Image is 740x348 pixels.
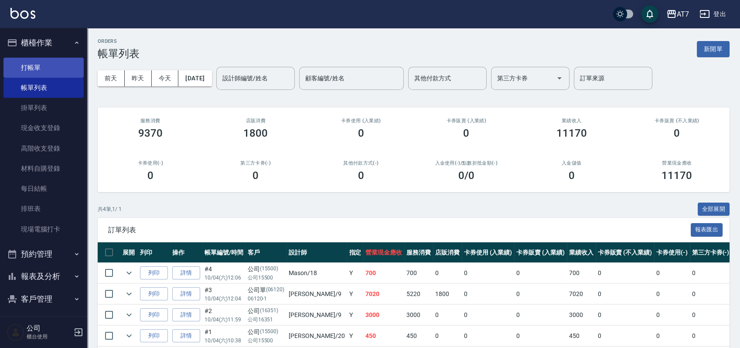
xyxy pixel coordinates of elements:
[260,307,279,316] p: (16351)
[654,284,690,304] td: 0
[552,71,566,85] button: Open
[3,179,84,199] a: 每日結帳
[7,324,24,341] img: Person
[108,226,691,234] span: 訂單列表
[3,31,84,54] button: 櫃檯作業
[152,70,179,86] button: 今天
[433,305,462,325] td: 0
[202,305,246,325] td: #2
[125,70,152,86] button: 昨天
[529,160,614,166] h2: 入金儲值
[98,38,140,44] h2: ORDERS
[3,265,84,288] button: 報表及分析
[286,305,347,325] td: [PERSON_NAME] /9
[690,326,732,346] td: 0
[347,284,363,304] td: Y
[246,242,287,263] th: 客戶
[424,118,509,124] h2: 卡券販賣 (入業績)
[120,242,138,263] th: 展開
[363,263,404,283] td: 700
[3,138,84,158] a: 高階收支登錄
[319,160,403,166] h2: 其他付款方式(-)
[529,118,614,124] h2: 業績收入
[286,242,347,263] th: 設計師
[108,118,193,124] h3: 服務消費
[433,326,462,346] td: 0
[462,242,515,263] th: 卡券使用 (入業績)
[347,242,363,263] th: 指定
[123,329,136,342] button: expand row
[462,284,515,304] td: 0
[98,70,125,86] button: 前天
[98,48,140,60] h3: 帳單列表
[514,263,567,283] td: 0
[252,169,259,182] h3: 0
[663,5,692,23] button: AT7
[358,127,364,139] h3: 0
[691,223,723,237] button: 報表匯出
[596,263,654,283] td: 0
[404,284,433,304] td: 5220
[140,266,168,280] button: 列印
[147,169,153,182] h3: 0
[123,266,136,279] button: expand row
[674,127,680,139] h3: 0
[690,305,732,325] td: 0
[3,243,84,265] button: 預約管理
[567,305,596,325] td: 3000
[248,295,285,303] p: 06120-1
[347,326,363,346] td: Y
[347,305,363,325] td: Y
[462,326,515,346] td: 0
[248,327,285,337] div: 公司
[433,284,462,304] td: 1800
[214,118,298,124] h2: 店販消費
[202,284,246,304] td: #3
[404,305,433,325] td: 3000
[462,305,515,325] td: 0
[358,169,364,182] h3: 0
[10,8,35,19] img: Logo
[172,329,200,343] a: 詳情
[458,169,474,182] h3: 0 /0
[404,263,433,283] td: 700
[243,127,268,139] h3: 1800
[654,263,690,283] td: 0
[462,263,515,283] td: 0
[27,324,71,333] h5: 公司
[205,295,243,303] p: 10/04 (六) 12:04
[140,329,168,343] button: 列印
[266,286,285,295] p: (06120)
[3,310,84,333] button: 員工及薪資
[140,308,168,322] button: 列印
[248,307,285,316] div: 公司
[286,284,347,304] td: [PERSON_NAME] /9
[202,263,246,283] td: #4
[404,326,433,346] td: 450
[170,242,202,263] th: 操作
[138,127,163,139] h3: 9370
[514,326,567,346] td: 0
[248,316,285,324] p: 公司16351
[654,326,690,346] td: 0
[514,284,567,304] td: 0
[691,225,723,234] a: 報表匯出
[319,118,403,124] h2: 卡券使用 (入業績)
[596,326,654,346] td: 0
[3,98,84,118] a: 掛單列表
[138,242,170,263] th: 列印
[596,242,654,263] th: 卡券販賣 (不入業績)
[205,274,243,282] p: 10/04 (六) 12:06
[363,242,404,263] th: 營業現金應收
[3,118,84,138] a: 現金收支登錄
[3,58,84,78] a: 打帳單
[690,263,732,283] td: 0
[433,263,462,283] td: 0
[690,242,732,263] th: 第三方卡券(-)
[140,287,168,301] button: 列印
[172,266,200,280] a: 詳情
[248,337,285,345] p: 公司15500
[347,263,363,283] td: Y
[569,169,575,182] h3: 0
[248,274,285,282] p: 公司15500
